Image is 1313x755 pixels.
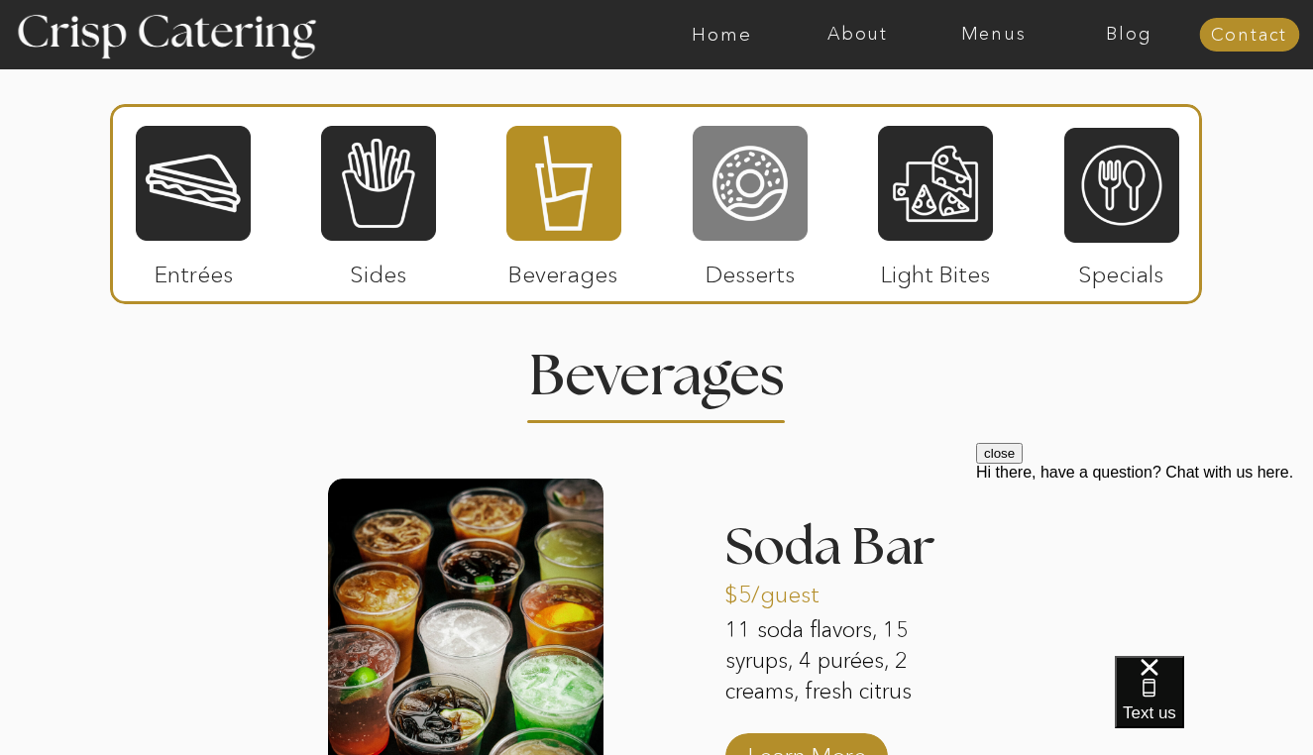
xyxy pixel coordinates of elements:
p: Desserts [685,241,817,298]
a: Contact [1199,26,1299,46]
a: Menus [926,25,1061,45]
p: Specials [1055,241,1187,298]
p: $5/guest [724,561,856,618]
a: Blog [1061,25,1197,45]
h3: Soda Bar [725,522,1001,577]
iframe: podium webchat widget prompt [976,443,1313,681]
a: About [790,25,926,45]
p: Entrées [128,241,260,298]
p: Sides [312,241,444,298]
p: 11 soda flavors, 15 syrups, 4 purées, 2 creams, fresh citrus [725,615,972,710]
a: Home [654,25,790,45]
h2: Beverages [528,349,786,387]
iframe: podium webchat widget bubble [1115,656,1313,755]
p: Light Bites [870,241,1002,298]
p: Beverages [497,241,629,298]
